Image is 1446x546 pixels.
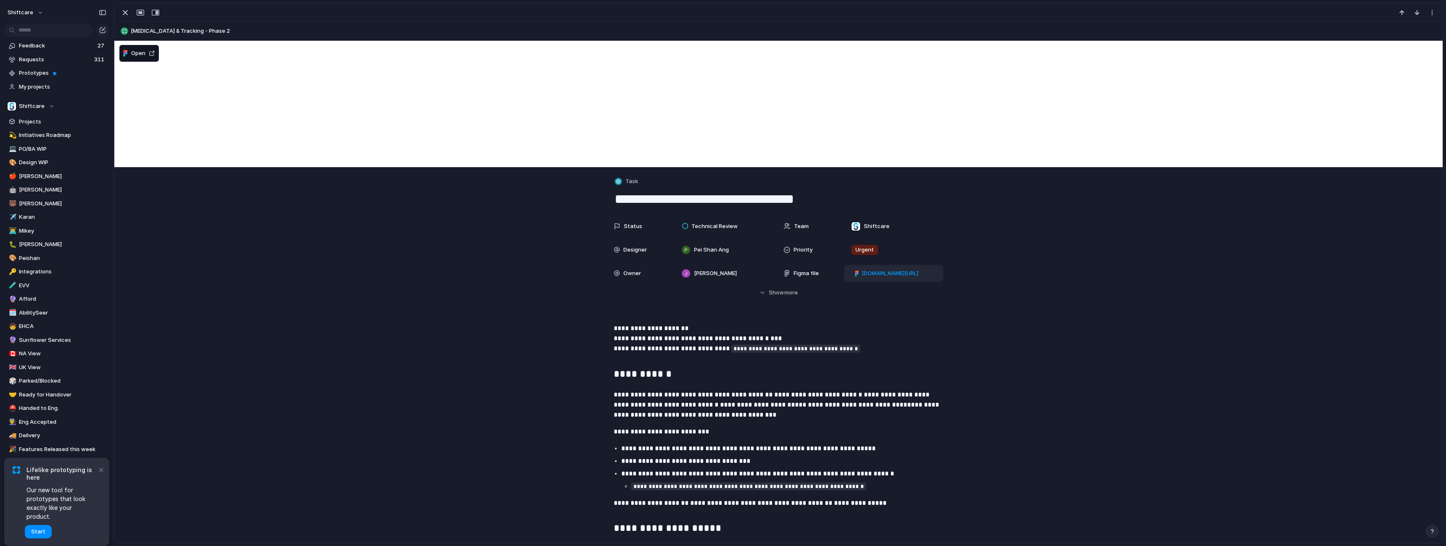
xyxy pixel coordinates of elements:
a: 🚚Delivery [4,429,109,442]
a: 🇬🇧UK View [4,361,109,374]
button: 👨‍💻 [8,227,16,235]
span: Integrations [19,268,106,276]
a: 🤖[PERSON_NAME] [4,184,109,196]
span: PO/BA WIP [19,145,106,153]
div: 🎨 [9,158,15,168]
button: 🐛 [8,240,16,249]
span: Shiftcare [864,222,889,231]
a: [DOMAIN_NAME][URL] [851,268,921,279]
div: 🔮 [9,335,15,345]
span: Design WIP [19,158,106,167]
span: more [784,289,798,297]
a: 🇨🇦NA View [4,347,109,360]
div: ✈️ [9,213,15,222]
div: 🗓️ [9,308,15,318]
a: Projects [4,115,109,128]
div: 👨‍🏭Eng Accepted [4,416,109,428]
span: [PERSON_NAME] [19,240,106,249]
a: ✈️Karan [4,211,109,223]
div: 👨‍🏭 [9,417,15,427]
button: 🚚 [8,431,16,440]
span: [PERSON_NAME] [19,172,106,181]
span: Ready for Handover [19,391,106,399]
span: 27 [98,42,106,50]
div: 🐛[PERSON_NAME] [4,238,109,251]
div: ⛑️ [9,404,15,413]
span: Requests [19,55,92,64]
div: 🐛 [9,240,15,249]
span: 311 [94,55,106,64]
div: 🧒 [9,322,15,331]
button: 🎉 [8,445,16,454]
span: Delivery [19,431,106,440]
span: NA View [19,349,106,358]
button: Showmore [614,285,943,300]
div: 🧪 [9,281,15,290]
span: Handed to Eng. [19,404,106,412]
button: 🤖 [8,186,16,194]
a: 🤝Ready for Handover [4,388,109,401]
button: 🧒 [8,322,16,331]
div: 💫Initiatives Roadmap [4,129,109,142]
a: 🎉Features Released this week [4,443,109,456]
span: Team [794,222,809,231]
button: 🎨 [8,158,16,167]
a: 🎉Features Live [4,457,109,469]
div: 🔮 [9,294,15,304]
div: 🚚 [9,431,15,441]
span: [DOMAIN_NAME][URL] [862,269,918,278]
span: Peishan [19,254,106,262]
span: Technical Review [691,222,738,231]
button: 🍎 [8,172,16,181]
a: 🔮Sunflower Services [4,334,109,346]
button: Open [119,45,159,62]
span: Eng Accepted [19,418,106,426]
div: 🎲 [9,376,15,386]
button: Start [25,525,52,538]
a: 🧪EVV [4,279,109,292]
span: Task [625,177,638,186]
div: 🔑 [9,267,15,277]
span: Our new tool for prototypes that look exactly like your product. [26,486,97,521]
div: 🇬🇧 [9,362,15,372]
a: ⛑️Handed to Eng. [4,402,109,415]
span: Feedback [19,42,95,50]
a: 🎲Parked/Blocked [4,375,109,387]
button: Task [613,176,641,188]
button: 🇬🇧 [8,363,16,372]
div: 🤖 [9,185,15,195]
span: Prototypes [19,69,106,77]
span: Show [769,289,784,297]
button: 👨‍🏭 [8,418,16,426]
div: 🎨Design WIP [4,156,109,169]
span: Urgent [855,246,874,254]
a: 🗓️AbilitySeer [4,307,109,319]
a: 🐻[PERSON_NAME] [4,197,109,210]
a: Feedback27 [4,39,109,52]
div: 👨‍💻 [9,226,15,236]
a: 🔑Integrations [4,265,109,278]
a: 👨‍💻Mikey [4,225,109,237]
div: 🧒EHCA [4,320,109,333]
button: ✈️ [8,213,16,221]
button: 🇨🇦 [8,349,16,358]
span: Mikey [19,227,106,235]
a: 💻PO/BA WIP [4,143,109,155]
span: Shiftcare [19,102,45,110]
a: 🍎[PERSON_NAME] [4,170,109,183]
div: 🎨 [9,253,15,263]
span: AbilitySeer [19,309,106,317]
span: Projects [19,118,106,126]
